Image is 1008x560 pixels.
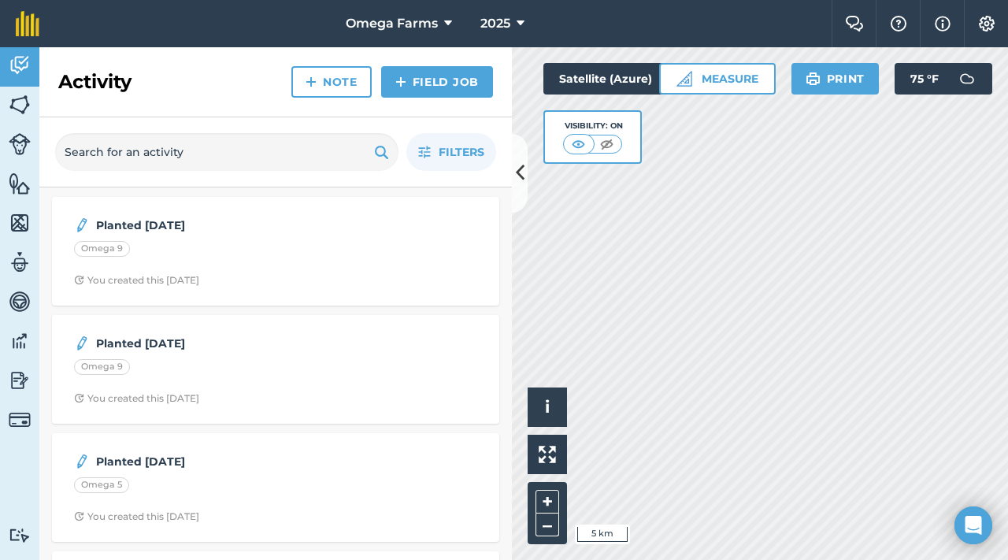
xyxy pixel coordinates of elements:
[381,66,493,98] a: Field Job
[569,136,588,152] img: svg+xml;base64,PHN2ZyB4bWxucz0iaHR0cDovL3d3dy53My5vcmcvMjAwMC9zdmciIHdpZHRoPSI1MCIgaGVpZ2h0PSI0MC...
[58,69,132,95] h2: Activity
[935,14,951,33] img: svg+xml;base64,PHN2ZyB4bWxucz0iaHR0cDovL3d3dy53My5vcmcvMjAwMC9zdmciIHdpZHRoPSIxNyIgaGVpZ2h0PSIxNy...
[9,133,31,155] img: svg+xml;base64,PD94bWwgdmVyc2lvbj0iMS4wIiBlbmNvZGluZz0idXRmLTgiPz4KPCEtLSBHZW5lcmF0b3I6IEFkb2JlIE...
[535,514,559,536] button: –
[910,63,939,95] span: 75 ° F
[406,133,496,171] button: Filters
[791,63,880,95] button: Print
[889,16,908,32] img: A question mark icon
[74,359,130,375] div: Omega 9
[539,446,556,463] img: Four arrows, one pointing top left, one top right, one bottom right and the last bottom left
[806,69,821,88] img: svg+xml;base64,PHN2ZyB4bWxucz0iaHR0cDovL3d3dy53My5vcmcvMjAwMC9zdmciIHdpZHRoPSIxOSIgaGVpZ2h0PSIyNC...
[9,93,31,117] img: svg+xml;base64,PHN2ZyB4bWxucz0iaHR0cDovL3d3dy53My5vcmcvMjAwMC9zdmciIHdpZHRoPSI1NiIgaGVpZ2h0PSI2MC...
[9,528,31,543] img: svg+xml;base64,PD94bWwgdmVyc2lvbj0iMS4wIiBlbmNvZGluZz0idXRmLTgiPz4KPCEtLSBHZW5lcmF0b3I6IEFkb2JlIE...
[9,54,31,77] img: svg+xml;base64,PD94bWwgdmVyc2lvbj0iMS4wIiBlbmNvZGluZz0idXRmLTgiPz4KPCEtLSBHZW5lcmF0b3I6IEFkb2JlIE...
[954,506,992,544] div: Open Intercom Messenger
[543,63,695,95] button: Satellite (Azure)
[96,217,346,234] strong: Planted [DATE]
[306,72,317,91] img: svg+xml;base64,PHN2ZyB4bWxucz0iaHR0cDovL3d3dy53My5vcmcvMjAwMC9zdmciIHdpZHRoPSIxNCIgaGVpZ2h0PSIyNC...
[659,63,776,95] button: Measure
[74,275,84,285] img: Clock with arrow pointing clockwise
[9,290,31,313] img: svg+xml;base64,PD94bWwgdmVyc2lvbj0iMS4wIiBlbmNvZGluZz0idXRmLTgiPz4KPCEtLSBHZW5lcmF0b3I6IEFkb2JlIE...
[676,71,692,87] img: Ruler icon
[9,172,31,195] img: svg+xml;base64,PHN2ZyB4bWxucz0iaHR0cDovL3d3dy53My5vcmcvMjAwMC9zdmciIHdpZHRoPSI1NiIgaGVpZ2h0PSI2MC...
[346,14,438,33] span: Omega Farms
[74,510,199,523] div: You created this [DATE]
[74,216,90,235] img: svg+xml;base64,PD94bWwgdmVyc2lvbj0iMS4wIiBlbmNvZGluZz0idXRmLTgiPz4KPCEtLSBHZW5lcmF0b3I6IEFkb2JlIE...
[74,452,90,471] img: svg+xml;base64,PD94bWwgdmVyc2lvbj0iMS4wIiBlbmNvZGluZz0idXRmLTgiPz4KPCEtLSBHZW5lcmF0b3I6IEFkb2JlIE...
[74,393,84,403] img: Clock with arrow pointing clockwise
[96,335,346,352] strong: Planted [DATE]
[9,369,31,392] img: svg+xml;base64,PD94bWwgdmVyc2lvbj0iMS4wIiBlbmNvZGluZz0idXRmLTgiPz4KPCEtLSBHZW5lcmF0b3I6IEFkb2JlIE...
[61,206,490,296] a: Planted [DATE]Omega 9Clock with arrow pointing clockwiseYou created this [DATE]
[563,120,623,132] div: Visibility: On
[977,16,996,32] img: A cog icon
[74,511,84,521] img: Clock with arrow pointing clockwise
[16,11,39,36] img: fieldmargin Logo
[61,443,490,532] a: Planted [DATE]Omega 5Clock with arrow pointing clockwiseYou created this [DATE]
[545,397,550,417] span: i
[61,325,490,414] a: Planted [DATE]Omega 9Clock with arrow pointing clockwiseYou created this [DATE]
[439,143,484,161] span: Filters
[951,63,983,95] img: svg+xml;base64,PD94bWwgdmVyc2lvbj0iMS4wIiBlbmNvZGluZz0idXRmLTgiPz4KPCEtLSBHZW5lcmF0b3I6IEFkb2JlIE...
[74,477,129,493] div: Omega 5
[291,66,372,98] a: Note
[535,490,559,514] button: +
[528,388,567,427] button: i
[55,133,398,171] input: Search for an activity
[9,409,31,431] img: svg+xml;base64,PD94bWwgdmVyc2lvbj0iMS4wIiBlbmNvZGluZz0idXRmLTgiPz4KPCEtLSBHZW5lcmF0b3I6IEFkb2JlIE...
[845,16,864,32] img: Two speech bubbles overlapping with the left bubble in the forefront
[74,241,130,257] div: Omega 9
[96,453,346,470] strong: Planted [DATE]
[74,334,90,353] img: svg+xml;base64,PD94bWwgdmVyc2lvbj0iMS4wIiBlbmNvZGluZz0idXRmLTgiPz4KPCEtLSBHZW5lcmF0b3I6IEFkb2JlIE...
[374,143,389,161] img: svg+xml;base64,PHN2ZyB4bWxucz0iaHR0cDovL3d3dy53My5vcmcvMjAwMC9zdmciIHdpZHRoPSIxOSIgaGVpZ2h0PSIyNC...
[895,63,992,95] button: 75 °F
[597,136,617,152] img: svg+xml;base64,PHN2ZyB4bWxucz0iaHR0cDovL3d3dy53My5vcmcvMjAwMC9zdmciIHdpZHRoPSI1MCIgaGVpZ2h0PSI0MC...
[74,274,199,287] div: You created this [DATE]
[9,329,31,353] img: svg+xml;base64,PD94bWwgdmVyc2lvbj0iMS4wIiBlbmNvZGluZz0idXRmLTgiPz4KPCEtLSBHZW5lcmF0b3I6IEFkb2JlIE...
[9,211,31,235] img: svg+xml;base64,PHN2ZyB4bWxucz0iaHR0cDovL3d3dy53My5vcmcvMjAwMC9zdmciIHdpZHRoPSI1NiIgaGVpZ2h0PSI2MC...
[74,392,199,405] div: You created this [DATE]
[395,72,406,91] img: svg+xml;base64,PHN2ZyB4bWxucz0iaHR0cDovL3d3dy53My5vcmcvMjAwMC9zdmciIHdpZHRoPSIxNCIgaGVpZ2h0PSIyNC...
[9,250,31,274] img: svg+xml;base64,PD94bWwgdmVyc2lvbj0iMS4wIiBlbmNvZGluZz0idXRmLTgiPz4KPCEtLSBHZW5lcmF0b3I6IEFkb2JlIE...
[480,14,510,33] span: 2025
